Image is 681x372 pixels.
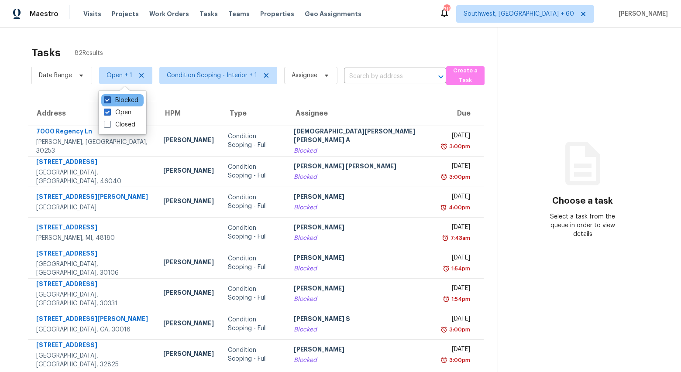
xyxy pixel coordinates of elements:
[39,71,72,80] span: Date Range
[540,212,625,239] div: Select a task from the queue in order to view details
[442,345,470,356] div: [DATE]
[294,147,428,155] div: Blocked
[447,203,470,212] div: 4:00pm
[104,120,135,129] label: Closed
[446,66,485,85] button: Create a Task
[83,10,101,18] span: Visits
[440,325,447,334] img: Overdue Alarm Icon
[440,142,447,151] img: Overdue Alarm Icon
[440,203,447,212] img: Overdue Alarm Icon
[36,192,149,203] div: [STREET_ADDRESS][PERSON_NAME]
[163,258,214,269] div: [PERSON_NAME]
[104,96,138,105] label: Blocked
[36,157,149,168] div: [STREET_ADDRESS]
[305,10,361,18] span: Geo Assignments
[442,314,470,325] div: [DATE]
[294,295,428,304] div: Blocked
[449,234,470,242] div: 7:43am
[260,10,294,18] span: Properties
[294,234,428,242] div: Blocked
[442,162,470,173] div: [DATE]
[442,131,470,142] div: [DATE]
[615,10,668,18] span: [PERSON_NAME]
[294,162,428,173] div: [PERSON_NAME] [PERSON_NAME]
[75,49,103,58] span: 82 Results
[294,127,428,147] div: [DEMOGRAPHIC_DATA][PERSON_NAME] [PERSON_NAME] A
[163,166,214,177] div: [PERSON_NAME]
[443,295,450,304] img: Overdue Alarm Icon
[107,71,132,80] span: Open + 1
[228,254,280,272] div: Condition Scoping - Full
[228,224,280,241] div: Condition Scoping - Full
[294,253,428,264] div: [PERSON_NAME]
[36,260,149,277] div: [GEOGRAPHIC_DATA], [GEOGRAPHIC_DATA], 30106
[287,101,435,126] th: Assignee
[36,341,149,352] div: [STREET_ADDRESS]
[149,10,189,18] span: Work Orders
[444,5,450,14] div: 711
[451,66,480,86] span: Create a Task
[294,284,428,295] div: [PERSON_NAME]
[450,295,470,304] div: 1:54pm
[292,71,317,80] span: Assignee
[435,101,484,126] th: Due
[228,285,280,302] div: Condition Scoping - Full
[221,101,287,126] th: Type
[36,138,149,155] div: [PERSON_NAME], [GEOGRAPHIC_DATA], 30253
[442,192,470,203] div: [DATE]
[344,70,422,83] input: Search by address
[30,10,58,18] span: Maestro
[443,264,450,273] img: Overdue Alarm Icon
[294,314,428,325] div: [PERSON_NAME] S
[163,288,214,299] div: [PERSON_NAME]
[228,346,280,363] div: Condition Scoping - Full
[294,264,428,273] div: Blocked
[163,349,214,360] div: [PERSON_NAME]
[435,71,447,83] button: Open
[228,132,280,150] div: Condition Scoping - Full
[167,71,257,80] span: Condition Scoping - Interior + 1
[199,11,218,17] span: Tasks
[36,280,149,290] div: [STREET_ADDRESS]
[294,345,428,356] div: [PERSON_NAME]
[163,319,214,330] div: [PERSON_NAME]
[294,203,428,212] div: Blocked
[36,203,149,212] div: [GEOGRAPHIC_DATA]
[36,290,149,308] div: [GEOGRAPHIC_DATA], [GEOGRAPHIC_DATA], 30331
[442,234,449,242] img: Overdue Alarm Icon
[440,356,447,365] img: Overdue Alarm Icon
[104,108,131,117] label: Open
[442,253,470,264] div: [DATE]
[28,101,156,126] th: Address
[450,264,470,273] div: 1:54pm
[228,315,280,333] div: Condition Scoping - Full
[36,223,149,234] div: [STREET_ADDRESS]
[447,356,470,365] div: 3:00pm
[442,223,470,234] div: [DATE]
[294,223,428,234] div: [PERSON_NAME]
[442,284,470,295] div: [DATE]
[294,356,428,365] div: Blocked
[112,10,139,18] span: Projects
[228,193,280,211] div: Condition Scoping - Full
[36,352,149,369] div: [GEOGRAPHIC_DATA], [GEOGRAPHIC_DATA], 32825
[36,127,149,138] div: 7000 Regency Ln
[163,197,214,208] div: [PERSON_NAME]
[36,314,149,325] div: [STREET_ADDRESS][PERSON_NAME]
[294,192,428,203] div: [PERSON_NAME]
[440,173,447,181] img: Overdue Alarm Icon
[228,163,280,180] div: Condition Scoping - Full
[294,325,428,334] div: Blocked
[447,142,470,151] div: 3:00pm
[36,168,149,186] div: [GEOGRAPHIC_DATA], [GEOGRAPHIC_DATA], 46040
[552,197,613,205] h3: Choose a task
[36,249,149,260] div: [STREET_ADDRESS]
[447,173,470,181] div: 3:00pm
[294,173,428,181] div: Blocked
[36,234,149,242] div: [PERSON_NAME], MI, 48180
[36,325,149,334] div: [GEOGRAPHIC_DATA], GA, 30016
[156,101,221,126] th: HPM
[228,10,250,18] span: Teams
[464,10,574,18] span: Southwest, [GEOGRAPHIC_DATA] + 60
[447,325,470,334] div: 3:00pm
